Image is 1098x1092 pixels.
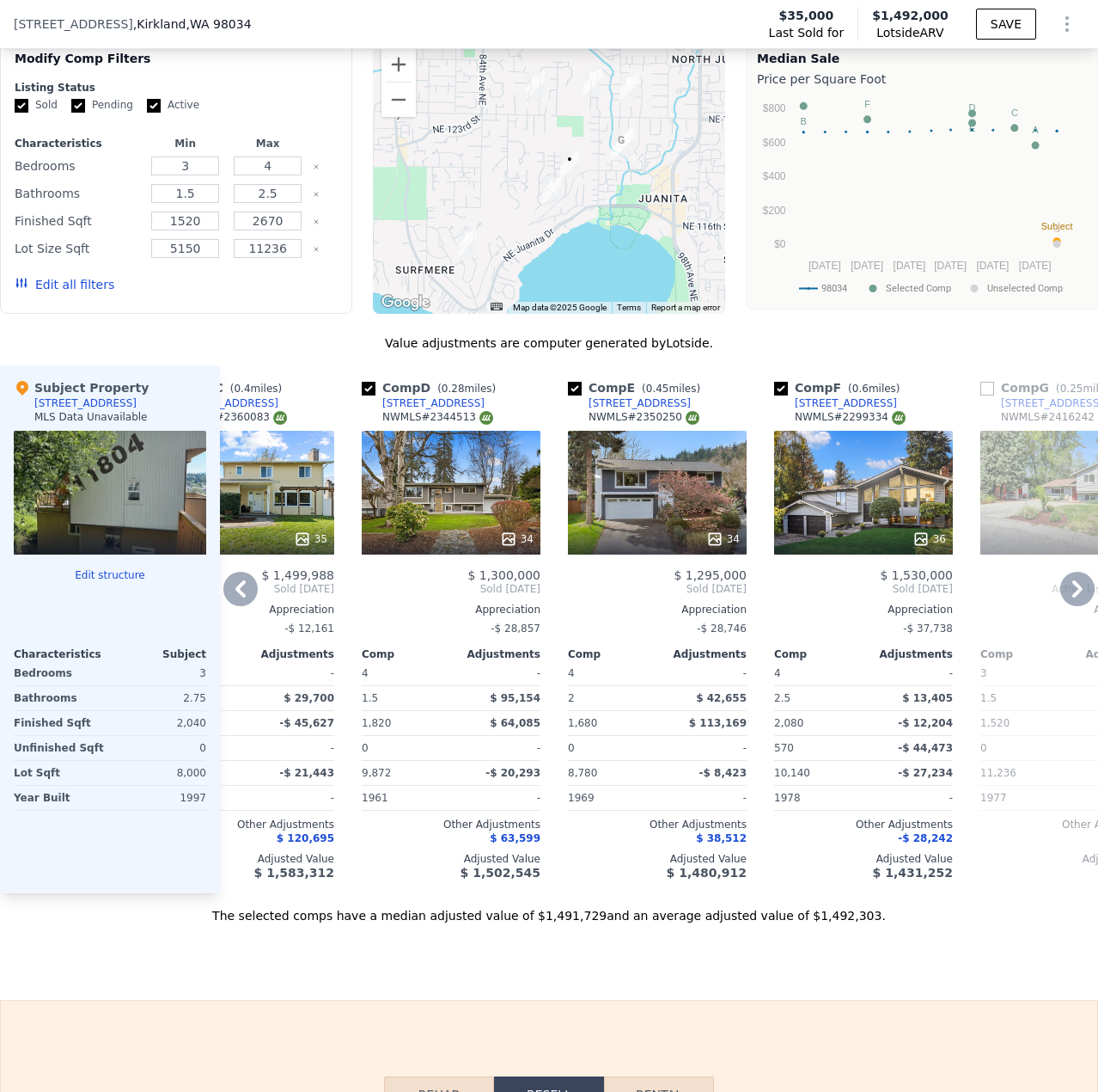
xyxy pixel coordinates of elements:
[254,866,334,880] span: $ 1,583,312
[479,411,493,425] img: NWMLS Logo
[362,786,448,810] div: 1961
[15,276,114,293] button: Edit all filters
[617,303,641,312] a: Terms
[313,191,320,198] button: Clear
[706,531,740,548] div: 34
[568,742,575,754] span: 0
[657,647,747,661] div: Adjustments
[774,786,860,810] div: 1978
[560,150,579,180] div: 11804 90th Ave NE
[467,568,540,582] span: $ 1,300,000
[795,410,906,425] div: NWMLS # 2299334
[774,603,953,617] div: Appreciation
[568,686,654,710] div: 2
[568,582,747,596] span: Sold [DATE]
[491,623,540,635] span: -$ 28,857
[277,832,334,844] span: $ 120,695
[362,717,391,729] span: 1,820
[1032,125,1039,135] text: A
[568,379,707,396] div: Comp E
[774,647,863,661] div: Comp
[248,736,334,760] div: -
[362,686,448,710] div: 1.5
[635,383,707,395] span: ( miles)
[873,866,953,880] span: $ 1,431,252
[568,396,691,410] a: [STREET_ADDRESS]
[863,647,953,661] div: Adjustments
[1011,107,1018,118] text: C
[113,686,206,710] div: 2.75
[490,717,540,729] span: $ 64,085
[619,73,638,102] div: 9453 NE 125th Pl
[230,137,306,150] div: Max
[696,832,747,844] span: $ 38,512
[774,852,953,866] div: Adjusted Value
[261,568,334,582] span: $ 1,499,988
[568,767,597,779] span: 8,780
[248,661,334,685] div: -
[284,692,334,704] span: $ 29,700
[490,832,540,844] span: $ 63,599
[774,667,781,679] span: 4
[15,137,141,150] div: Characteristics
[902,692,953,704] span: $ 13,405
[903,623,953,635] span: -$ 37,738
[458,229,477,258] div: 11409 83rd Pl NE
[934,260,967,272] text: [DATE]
[589,396,691,410] div: [STREET_ADDRESS]
[542,176,561,206] div: 8927 NE 118th Pl
[110,647,206,661] div: Subject
[279,717,334,729] span: -$ 45,627
[14,379,149,396] div: Subject Property
[1019,260,1052,272] text: [DATE]
[454,661,540,685] div: -
[774,686,860,710] div: 2.5
[113,711,206,735] div: 2,040
[969,123,975,133] text: E
[313,163,320,170] button: Clear
[774,767,810,779] span: 10,140
[612,132,631,161] div: 9374 NE 120th Pl
[976,9,1036,40] button: SAVE
[362,647,451,661] div: Comp
[568,786,654,810] div: 1969
[362,603,540,617] div: Appreciation
[14,736,107,760] div: Unfinished Sqft
[15,154,141,178] div: Bedrooms
[113,786,206,810] div: 1997
[646,383,669,395] span: 0.45
[872,24,949,41] span: Lotside ARV
[763,137,786,149] text: $600
[186,17,251,31] span: , WA 98034
[898,832,953,844] span: -$ 28,242
[34,396,137,410] div: [STREET_ADDRESS]
[980,742,987,754] span: 0
[147,99,161,113] input: Active
[651,303,720,312] a: Report a map error
[381,47,416,82] button: Zoom in
[757,91,1083,306] div: A chart.
[14,686,107,710] div: Bathrooms
[661,661,747,685] div: -
[568,603,747,617] div: Appreciation
[113,661,206,685] div: 3
[71,98,133,113] label: Pending
[156,379,289,396] div: Comp C
[689,717,747,729] span: $ 113,169
[526,71,545,101] div: 12505 88th Pl NE
[294,531,327,548] div: 35
[248,786,334,810] div: -
[15,181,141,206] div: Bathrooms
[699,767,747,779] span: -$ 8,423
[774,396,897,410] a: [STREET_ADDRESS]
[864,99,870,109] text: F
[1060,383,1083,395] span: 0.25
[362,818,540,831] div: Other Adjustments
[382,410,493,425] div: NWMLS # 2344513
[894,260,926,272] text: [DATE]
[113,761,206,785] div: 8,000
[442,383,465,395] span: 0.28
[851,260,883,272] text: [DATE]
[1050,7,1084,41] button: Show Options
[667,866,747,880] span: $ 1,480,912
